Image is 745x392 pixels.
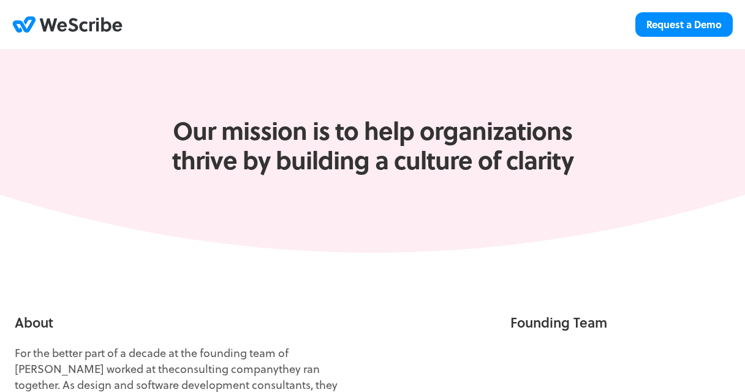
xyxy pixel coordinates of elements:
h4: Founding Team [387,314,730,330]
a: Request a Demo [635,12,733,37]
h1: Our mission is to help organizations thrive by building a culture of clarity [170,115,575,174]
h4: About [15,314,358,330]
a: consulting company [175,360,279,377]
